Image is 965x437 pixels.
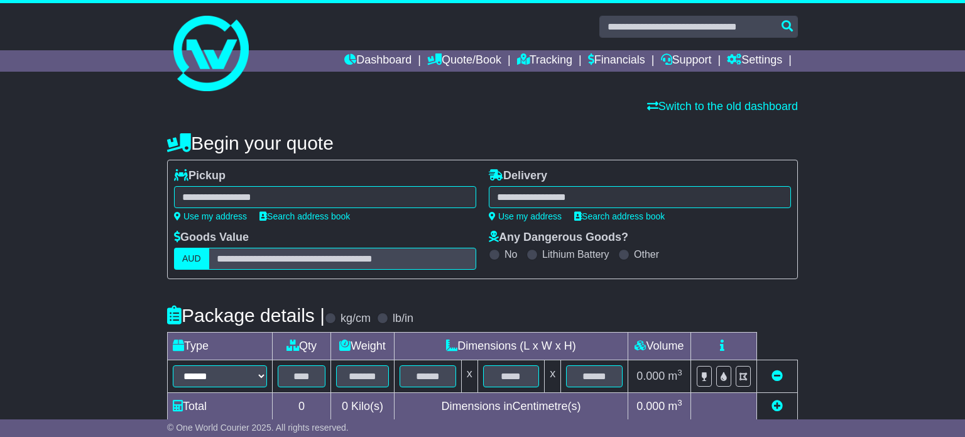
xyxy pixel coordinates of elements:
[344,50,412,72] a: Dashboard
[727,50,782,72] a: Settings
[771,400,783,412] a: Add new item
[677,398,682,407] sup: 3
[394,333,628,360] td: Dimensions (L x W x H)
[636,400,665,412] span: 0.000
[668,370,682,382] span: m
[461,360,477,393] td: x
[341,312,371,326] label: kg/cm
[273,333,331,360] td: Qty
[174,231,249,245] label: Goods Value
[628,333,690,360] td: Volume
[588,50,645,72] a: Financials
[771,370,783,382] a: Remove this item
[489,211,562,221] a: Use my address
[661,50,712,72] a: Support
[174,211,247,221] a: Use my address
[545,360,561,393] td: x
[168,333,273,360] td: Type
[504,248,517,260] label: No
[427,50,501,72] a: Quote/Book
[331,393,395,421] td: Kilo(s)
[174,248,209,270] label: AUD
[167,423,349,433] span: © One World Courier 2025. All rights reserved.
[331,333,395,360] td: Weight
[542,248,609,260] label: Lithium Battery
[647,100,798,113] a: Switch to the old dashboard
[634,248,659,260] label: Other
[174,169,226,183] label: Pickup
[574,211,665,221] a: Search address book
[394,393,628,421] td: Dimensions in Centimetre(s)
[167,305,325,326] h4: Package details |
[668,400,682,412] span: m
[168,393,273,421] td: Total
[636,370,665,382] span: 0.000
[167,133,798,153] h4: Begin your quote
[677,368,682,377] sup: 3
[517,50,572,72] a: Tracking
[489,231,628,245] label: Any Dangerous Goods?
[259,211,350,221] a: Search address book
[273,393,331,421] td: 0
[489,169,547,183] label: Delivery
[393,312,413,326] label: lb/in
[342,400,348,412] span: 0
